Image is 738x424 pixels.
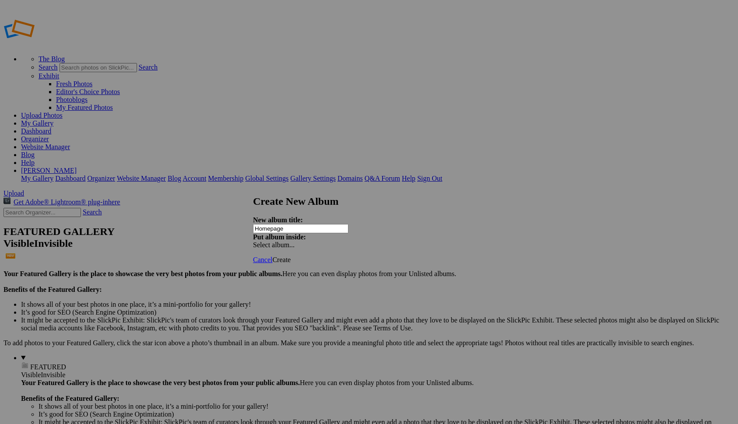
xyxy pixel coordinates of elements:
[253,256,272,263] a: Cancel
[253,196,485,207] h2: Create New Album
[253,241,295,249] span: Select album...
[272,256,291,263] span: Create
[253,233,306,241] strong: Put album inside:
[253,216,303,224] strong: New album title:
